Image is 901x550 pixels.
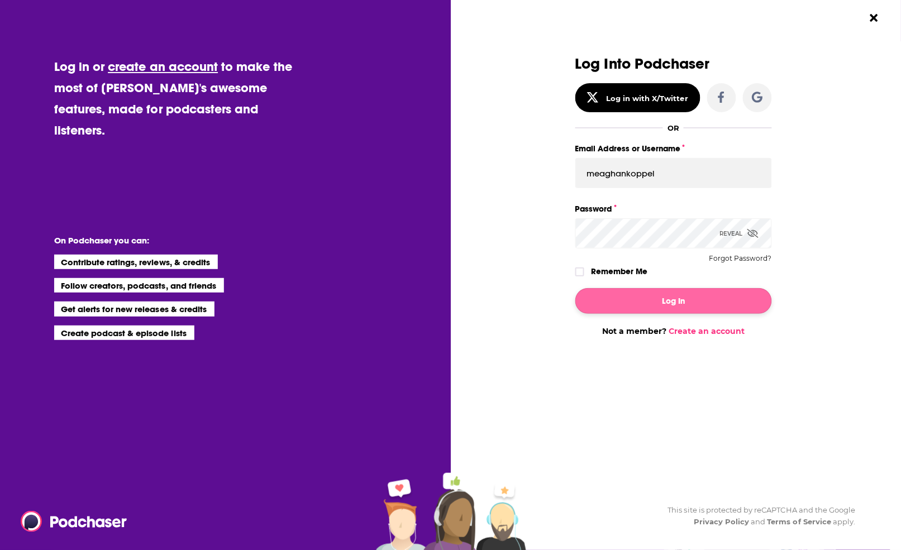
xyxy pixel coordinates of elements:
li: Create podcast & episode lists [54,326,194,340]
div: Log in with X/Twitter [606,94,688,103]
button: Forgot Password? [709,255,772,262]
li: Follow creators, podcasts, and friends [54,278,225,293]
input: Email Address or Username [575,158,772,188]
label: Password [575,202,772,216]
li: On Podchaser you can: [54,235,278,246]
div: Reveal [720,218,759,248]
a: Podchaser - Follow, Share and Rate Podcasts [21,511,119,532]
button: Log In [575,288,772,314]
a: Terms of Service [767,517,832,526]
label: Email Address or Username [575,141,772,156]
button: Close Button [864,7,885,28]
img: Podchaser - Follow, Share and Rate Podcasts [21,511,128,532]
a: create an account [108,59,218,74]
label: Remember Me [592,264,648,279]
div: OR [668,123,679,132]
h3: Log Into Podchaser [575,56,772,72]
li: Get alerts for new releases & credits [54,302,214,316]
a: Create an account [669,326,745,336]
div: Not a member? [575,326,772,336]
a: Privacy Policy [694,517,750,526]
div: This site is protected by reCAPTCHA and the Google and apply. [659,504,856,528]
li: Contribute ratings, reviews, & credits [54,255,218,269]
button: Log in with X/Twitter [575,83,700,112]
